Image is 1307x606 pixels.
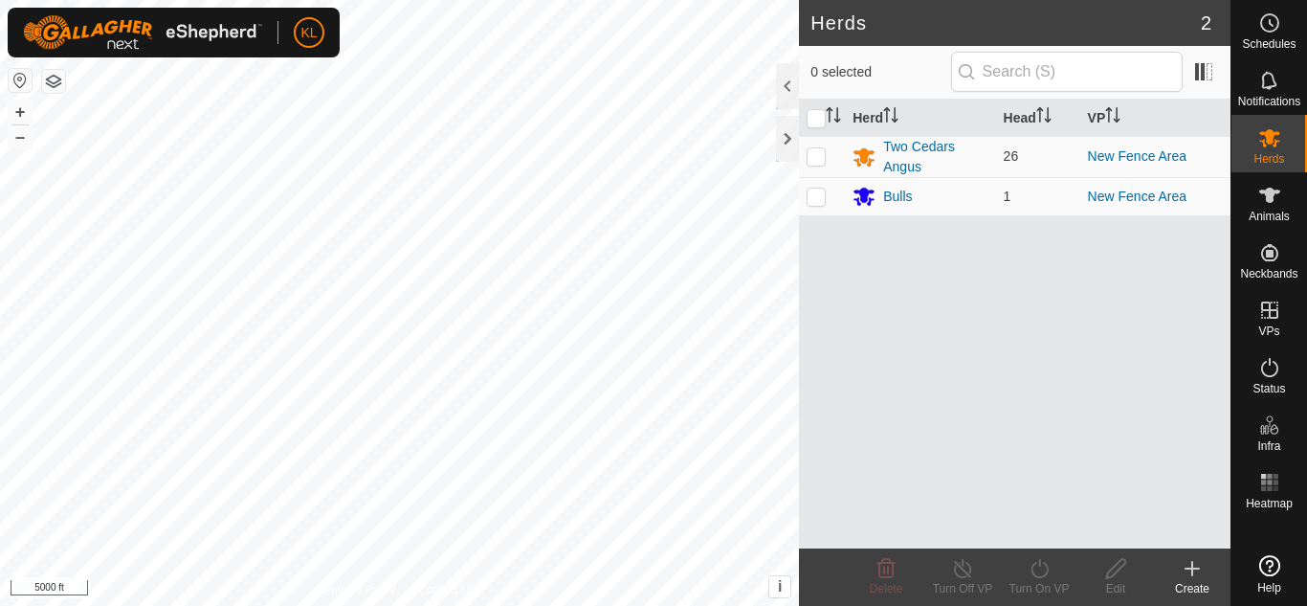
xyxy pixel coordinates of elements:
[1004,148,1019,164] span: 26
[883,187,912,207] div: Bulls
[1231,548,1307,601] a: Help
[826,110,841,125] p-sorticon: Activate to sort
[9,69,32,92] button: Reset Map
[9,101,32,123] button: +
[810,11,1201,34] h2: Herds
[1088,148,1187,164] a: New Fence Area
[951,52,1183,92] input: Search (S)
[1257,582,1281,594] span: Help
[1080,100,1230,137] th: VP
[1246,498,1293,509] span: Heatmap
[924,580,1001,597] div: Turn Off VP
[1088,189,1187,204] a: New Fence Area
[1238,96,1300,107] span: Notifications
[845,100,995,137] th: Herd
[1004,189,1011,204] span: 1
[778,578,782,595] span: i
[1253,153,1284,165] span: Herds
[870,582,903,595] span: Delete
[1252,383,1285,394] span: Status
[1258,325,1279,337] span: VPs
[1105,110,1120,125] p-sorticon: Activate to sort
[1001,580,1077,597] div: Turn On VP
[23,15,262,50] img: Gallagher Logo
[1242,38,1296,50] span: Schedules
[300,23,317,43] span: KL
[1249,211,1290,222] span: Animals
[996,100,1080,137] th: Head
[883,110,898,125] p-sorticon: Activate to sort
[1036,110,1052,125] p-sorticon: Activate to sort
[9,125,32,148] button: –
[769,576,790,597] button: i
[1201,9,1211,37] span: 2
[810,62,950,82] span: 0 selected
[883,137,987,177] div: Two Cedars Angus
[42,70,65,93] button: Map Layers
[1154,580,1230,597] div: Create
[1240,268,1297,280] span: Neckbands
[324,581,396,598] a: Privacy Policy
[1257,440,1280,452] span: Infra
[1077,580,1154,597] div: Edit
[418,581,475,598] a: Contact Us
